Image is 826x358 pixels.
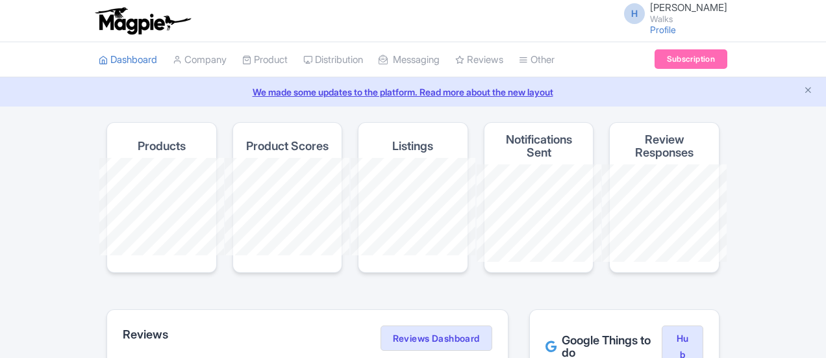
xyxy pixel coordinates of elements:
[138,140,186,153] h4: Products
[242,42,288,78] a: Product
[624,3,645,24] span: H
[379,42,440,78] a: Messaging
[303,42,363,78] a: Distribution
[655,49,727,69] a: Subscription
[803,84,813,99] button: Close announcement
[650,1,727,14] span: [PERSON_NAME]
[519,42,555,78] a: Other
[92,6,193,35] img: logo-ab69f6fb50320c5b225c76a69d11143b.png
[650,24,676,35] a: Profile
[246,140,329,153] h4: Product Scores
[650,15,727,23] small: Walks
[495,133,583,159] h4: Notifications Sent
[392,140,433,153] h4: Listings
[99,42,157,78] a: Dashboard
[616,3,727,23] a: H [PERSON_NAME] Walks
[620,133,708,159] h4: Review Responses
[381,326,492,352] a: Reviews Dashboard
[455,42,503,78] a: Reviews
[8,85,818,99] a: We made some updates to the platform. Read more about the new layout
[123,328,168,341] h2: Reviews
[173,42,227,78] a: Company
